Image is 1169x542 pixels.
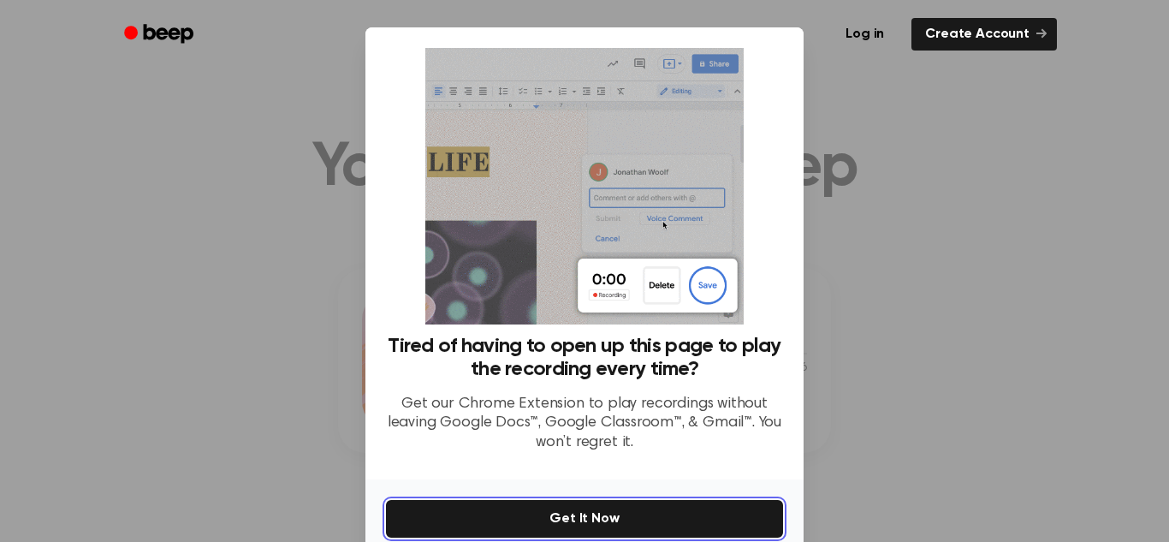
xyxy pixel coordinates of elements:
[112,18,209,51] a: Beep
[386,500,783,538] button: Get It Now
[828,15,901,54] a: Log in
[386,335,783,381] h3: Tired of having to open up this page to play the recording every time?
[911,18,1057,51] a: Create Account
[386,395,783,453] p: Get our Chrome Extension to play recordings without leaving Google Docs™, Google Classroom™, & Gm...
[425,48,743,325] img: Beep extension in action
